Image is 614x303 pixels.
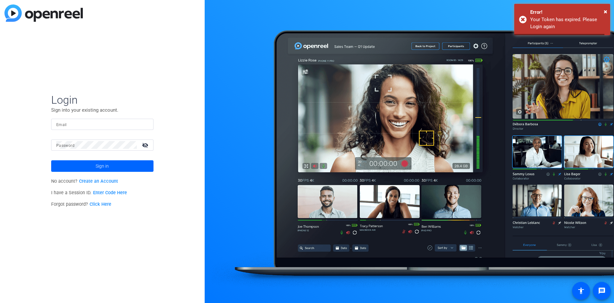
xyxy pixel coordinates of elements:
[56,123,67,127] mat-label: Email
[51,107,153,114] p: Sign into your existing account.
[530,9,605,16] div: Error!
[56,143,75,148] mat-label: Password
[93,190,127,195] a: Enter Code Here
[56,120,148,128] input: Enter Email Address
[604,8,607,15] span: ×
[51,179,118,184] span: No account?
[598,287,606,295] mat-icon: message
[90,202,111,207] a: Click Here
[4,4,83,22] img: blue-gradient.svg
[79,179,118,184] a: Create an Account
[51,190,127,195] span: I have a Session ID.
[577,287,585,295] mat-icon: accessibility
[51,160,153,172] button: Sign in
[51,93,153,107] span: Login
[138,140,153,150] mat-icon: visibility_off
[96,158,109,174] span: Sign in
[530,16,605,30] div: Your Token has expired. Please Login again
[51,202,111,207] span: Forgot password?
[604,7,607,16] button: Close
